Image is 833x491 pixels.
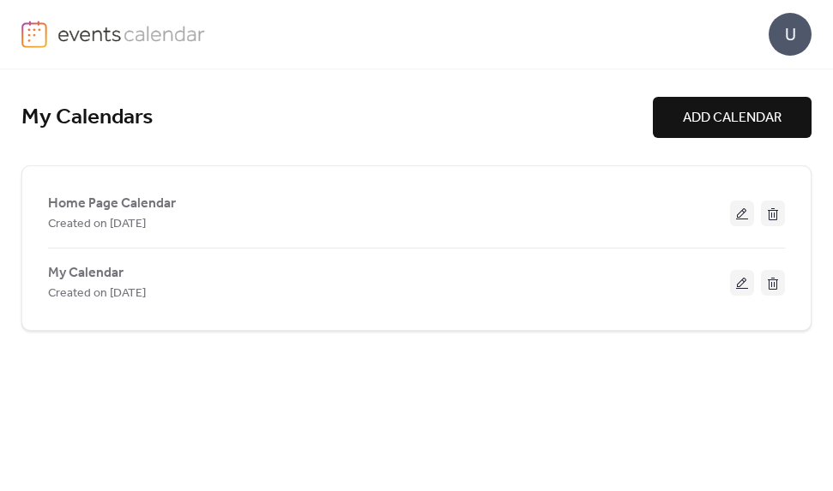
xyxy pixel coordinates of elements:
[57,21,206,46] img: logo-type
[48,268,124,278] a: My Calendar
[21,21,47,48] img: logo
[21,104,653,132] div: My Calendars
[48,214,146,235] span: Created on [DATE]
[48,199,176,208] a: Home Page Calendar
[48,194,176,214] span: Home Page Calendar
[48,263,124,284] span: My Calendar
[683,108,782,129] span: ADD CALENDAR
[769,13,812,56] div: U
[653,97,812,138] button: ADD CALENDAR
[48,284,146,304] span: Created on [DATE]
